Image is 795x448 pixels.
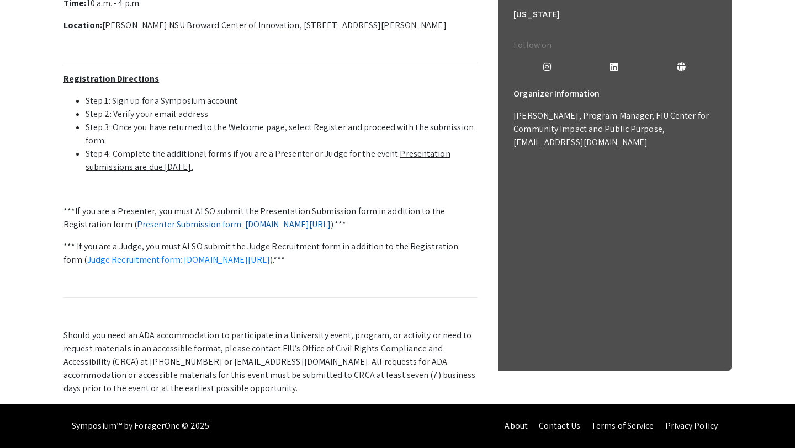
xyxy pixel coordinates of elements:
iframe: Chat [8,398,47,440]
li: Step 3: Once you have returned to the Welcome page, select Register and proceed with the submissi... [86,121,478,147]
a: Terms of Service [591,420,654,431]
p: ***If you are a Presenter, you must ALSO submit the Presentation Submission form in addition to t... [63,205,478,231]
p: *** If you are a Judge, you must ALSO submit the Judge Recruitment form in addition to the Regist... [63,240,478,266]
a: Judge Recruitment form: [DOMAIN_NAME][URL] [87,254,270,265]
p: [PERSON_NAME], Program Manager, FIU Center for Community Impact and Public Purpose, [EMAIL_ADDRES... [513,109,715,149]
li: Step 2: Verify your email address [86,108,478,121]
u: Registration Directions [63,73,159,84]
p: [PERSON_NAME] NSU Broward Center of Innovation, [STREET_ADDRESS][PERSON_NAME] [63,19,478,32]
li: Step 1: Sign up for a Symposium account. [86,94,478,108]
p: Follow on [513,39,715,52]
a: About [505,420,528,431]
u: Presentation submissions are due [DATE]. [86,148,451,173]
h6: Organizer Information [513,83,715,105]
a: Contact Us [539,420,580,431]
a: Presenter Submission form: [DOMAIN_NAME][URL] [137,218,331,230]
li: Step 4: Complete the additional forms if you are a Presenter or Judge for the event. [86,147,478,174]
p: Should you need an ADA accommodation to participate in a University event, program, or activity o... [63,329,478,395]
strong: Location: [63,19,102,31]
a: Privacy Policy [665,420,718,431]
div: Symposium™ by ForagerOne © 2025 [72,404,209,448]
